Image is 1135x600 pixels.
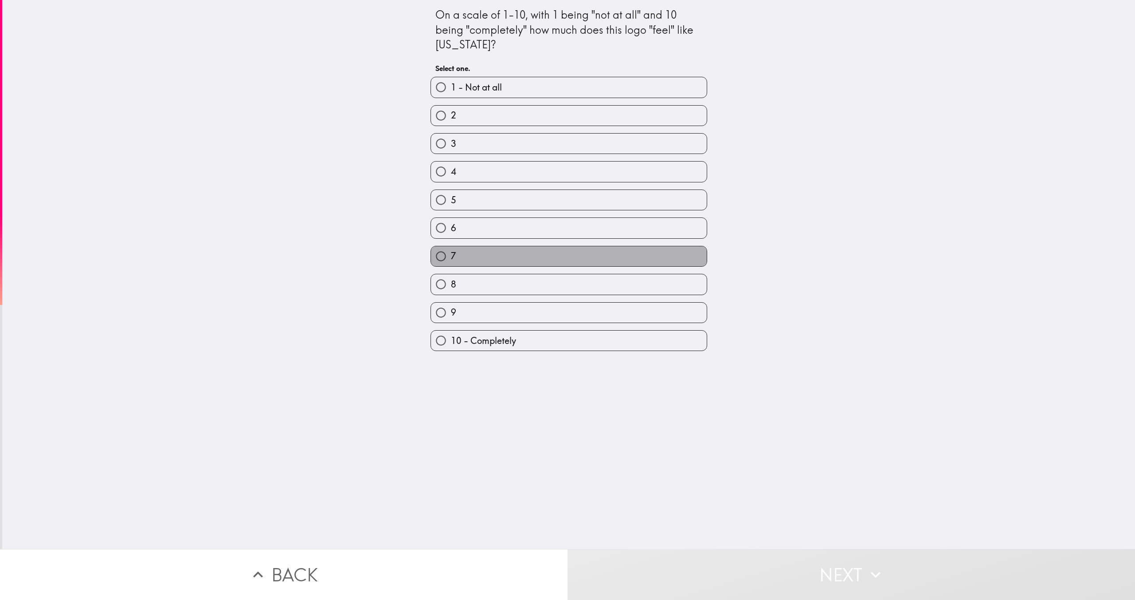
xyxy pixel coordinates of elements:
[435,8,702,52] div: On a scale of 1-10, with 1 being "not at all" and 10 being "completely" how much does this logo "...
[431,274,707,294] button: 8
[451,335,516,347] span: 10 - Completely
[431,303,707,323] button: 9
[431,218,707,238] button: 6
[451,250,456,262] span: 7
[431,331,707,351] button: 10 - Completely
[567,549,1135,600] button: Next
[435,63,702,73] h6: Select one.
[451,109,456,122] span: 2
[431,190,707,210] button: 5
[451,306,456,319] span: 9
[451,81,502,94] span: 1 - Not at all
[451,222,456,234] span: 6
[451,194,456,206] span: 5
[431,134,707,154] button: 3
[451,166,456,178] span: 4
[431,246,707,266] button: 7
[431,77,707,97] button: 1 - Not at all
[451,278,456,291] span: 8
[431,106,707,126] button: 2
[431,162,707,182] button: 4
[451,138,456,150] span: 3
